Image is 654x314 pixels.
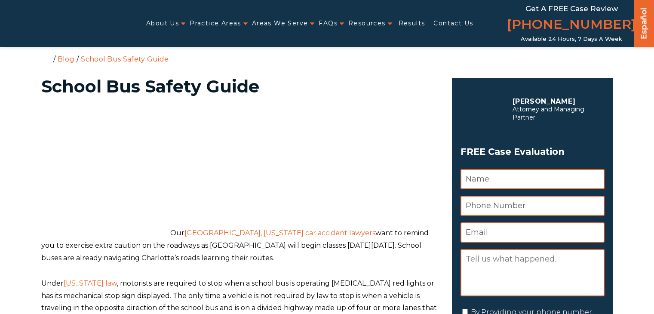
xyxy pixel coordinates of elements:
[525,4,618,13] span: Get a FREE Case Review
[252,15,308,32] a: Areas We Serve
[41,78,442,95] h1: School Bus Safety Guide
[513,97,600,105] p: [PERSON_NAME]
[348,15,386,32] a: Resources
[79,55,171,63] li: School Bus Safety Guide
[399,15,425,32] a: Results
[507,15,636,36] a: [PHONE_NUMBER]
[461,144,605,160] span: FREE Case Evaluation
[319,15,338,32] a: FAQs
[461,169,605,189] input: Name
[58,55,74,63] a: Blog
[513,105,600,122] span: Attorney and Managing Partner
[64,279,117,287] a: [US_STATE] law
[5,15,113,31] img: Auger & Auger Accident and Injury Lawyers Logo
[41,106,170,235] img: school bus
[146,15,179,32] a: About Us
[461,196,605,216] input: Phone Number
[43,55,51,62] a: Home
[433,15,473,32] a: Contact Us
[41,106,442,264] p: Our want to remind you to exercise extra caution on the roadways as [GEOGRAPHIC_DATA] will begin ...
[461,222,605,243] input: Email
[461,88,504,131] img: Herbert Auger
[521,36,622,43] span: Available 24 Hours, 7 Days a Week
[190,15,241,32] a: Practice Areas
[184,229,375,237] a: [GEOGRAPHIC_DATA], [US_STATE] car accident lawyers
